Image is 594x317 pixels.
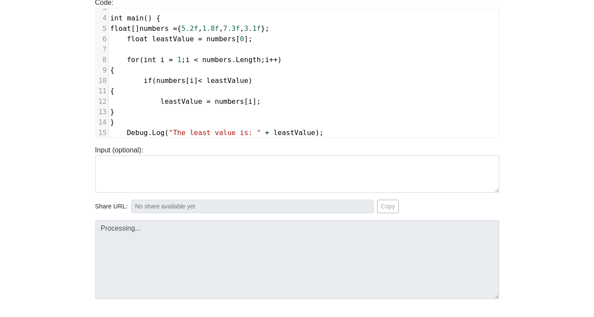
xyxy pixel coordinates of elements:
span: i [265,56,269,64]
span: } [110,108,115,116]
div: Input (optional): [89,145,506,193]
span: ++ [269,56,278,64]
span: 7.3f [223,24,240,33]
span: 1.8f [202,24,219,33]
span: float [110,24,131,33]
span: 3.1f [244,24,261,33]
span: numbers [156,76,185,85]
span: leastValue [273,129,315,137]
span: i [190,76,194,85]
div: 12 [96,96,108,107]
span: float [127,35,148,43]
div: 10 [96,76,108,86]
span: int [144,56,156,64]
div: 7 [96,44,108,55]
div: 14 [96,117,108,128]
span: 5.2f [181,24,198,33]
span: ( [ ] ) [110,76,253,85]
input: No share available yet [131,200,374,213]
span: } [110,118,115,126]
span: [ ]; [110,97,261,106]
span: leastValue [206,76,248,85]
div: 8 [96,55,108,65]
span: () { [110,14,161,22]
span: < [194,56,198,64]
span: numbers [139,24,169,33]
button: Copy [377,200,399,213]
span: numbers [206,35,236,43]
span: if [144,76,152,85]
span: ( ; . ; ) [110,56,282,64]
span: = [169,56,173,64]
span: + [265,129,269,137]
span: < [198,76,202,85]
span: i [186,56,190,64]
span: leastValue [152,35,194,43]
span: = [206,97,211,106]
div: 5 [96,23,108,34]
span: . ( ); [110,129,324,137]
span: int [110,14,123,22]
div: 9 [96,65,108,76]
span: = [198,35,202,43]
span: "The least value is: " [169,129,261,137]
span: 1 [177,56,182,64]
div: 15 [96,128,108,138]
span: numbers [215,97,244,106]
span: Log [152,129,165,137]
span: numbers [202,56,232,64]
span: Debug [127,129,148,137]
span: main [127,14,144,22]
div: 11 [96,86,108,96]
div: 4 [96,13,108,23]
span: = [173,24,177,33]
span: for [127,56,139,64]
span: { [110,87,115,95]
div: 13 [96,107,108,117]
span: [] { , , , }; [110,24,269,33]
span: Length [236,56,261,64]
span: { [110,66,115,74]
div: 6 [96,34,108,44]
span: leastValue [160,97,202,106]
span: i [160,56,165,64]
span: 0 [240,35,244,43]
span: [ ]; [110,35,253,43]
span: i [248,97,252,106]
span: Share URL: [95,202,128,211]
